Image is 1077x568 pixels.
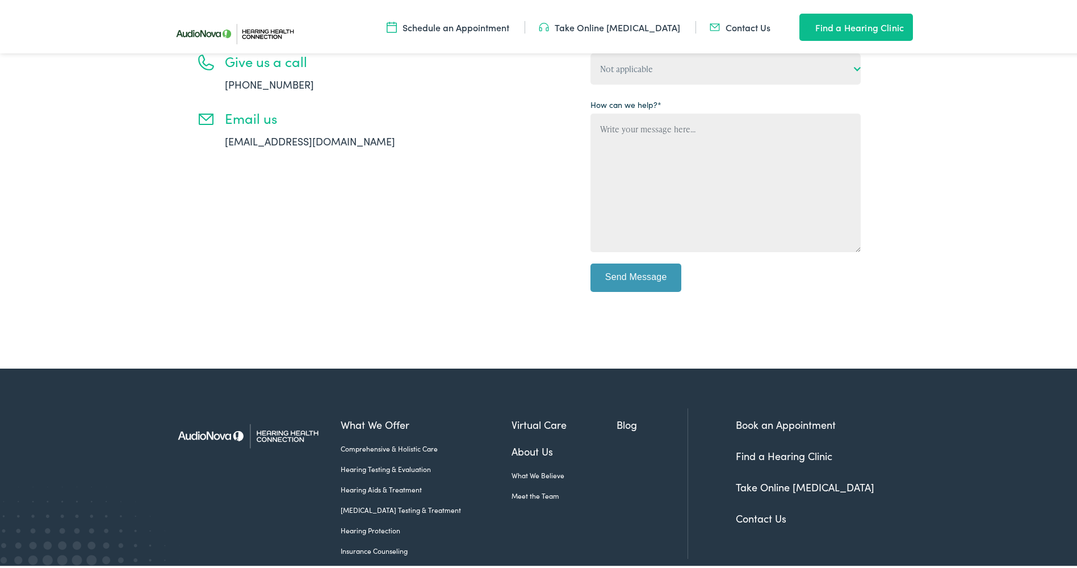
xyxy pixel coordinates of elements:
[512,441,617,457] a: About Us
[225,75,314,89] a: [PHONE_NUMBER]
[590,97,661,108] label: How can we help?
[617,415,688,430] a: Blog
[387,19,509,31] a: Schedule an Appointment
[225,51,429,68] h3: Give us a call
[512,415,617,430] a: Virtual Care
[799,11,913,39] a: Find a Hearing Clinic
[512,488,617,499] a: Meet the Team
[225,108,429,124] h3: Email us
[736,446,832,461] a: Find a Hearing Clinic
[341,503,512,513] a: [MEDICAL_DATA] Testing & Treatment
[168,406,324,461] img: Hearing Health Connection
[341,523,512,533] a: Hearing Protection
[387,19,397,31] img: utility icon
[590,261,681,290] input: Send Message
[225,132,395,146] a: [EMAIL_ADDRESS][DOMAIN_NAME]
[710,19,720,31] img: utility icon
[539,19,549,31] img: utility icon
[736,509,786,523] a: Contact Us
[799,18,810,32] img: utility icon
[341,482,512,492] a: Hearing Aids & Treatment
[341,462,512,472] a: Hearing Testing & Evaluation
[341,415,512,430] a: What We Offer
[341,544,512,554] a: Insurance Counseling
[736,415,836,429] a: Book an Appointment
[710,19,770,31] a: Contact Us
[512,468,617,478] a: What We Believe
[341,441,512,452] a: Comprehensive & Holistic Care
[736,478,874,492] a: Take Online [MEDICAL_DATA]
[539,19,680,31] a: Take Online [MEDICAL_DATA]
